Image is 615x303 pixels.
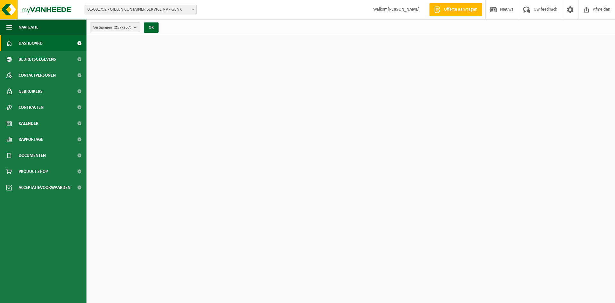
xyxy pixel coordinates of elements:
span: Bedrijfsgegevens [19,51,56,67]
span: Product Shop [19,164,48,180]
span: Contactpersonen [19,67,56,83]
span: Vestigingen [93,23,131,32]
span: 01-001792 - GIELEN CONTAINER SERVICE NV - GENK [85,5,197,14]
span: 01-001792 - GIELEN CONTAINER SERVICE NV - GENK [85,5,196,14]
span: Gebruikers [19,83,43,99]
span: Documenten [19,147,46,164]
button: Vestigingen(257/257) [90,22,140,32]
span: Offerte aanvragen [442,6,479,13]
span: Kalender [19,115,38,131]
span: Dashboard [19,35,43,51]
strong: [PERSON_NAME] [388,7,420,12]
span: Acceptatievoorwaarden [19,180,70,196]
count: (257/257) [114,25,131,29]
button: OK [144,22,159,33]
a: Offerte aanvragen [429,3,482,16]
span: Contracten [19,99,44,115]
span: Rapportage [19,131,43,147]
span: Navigatie [19,19,38,35]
